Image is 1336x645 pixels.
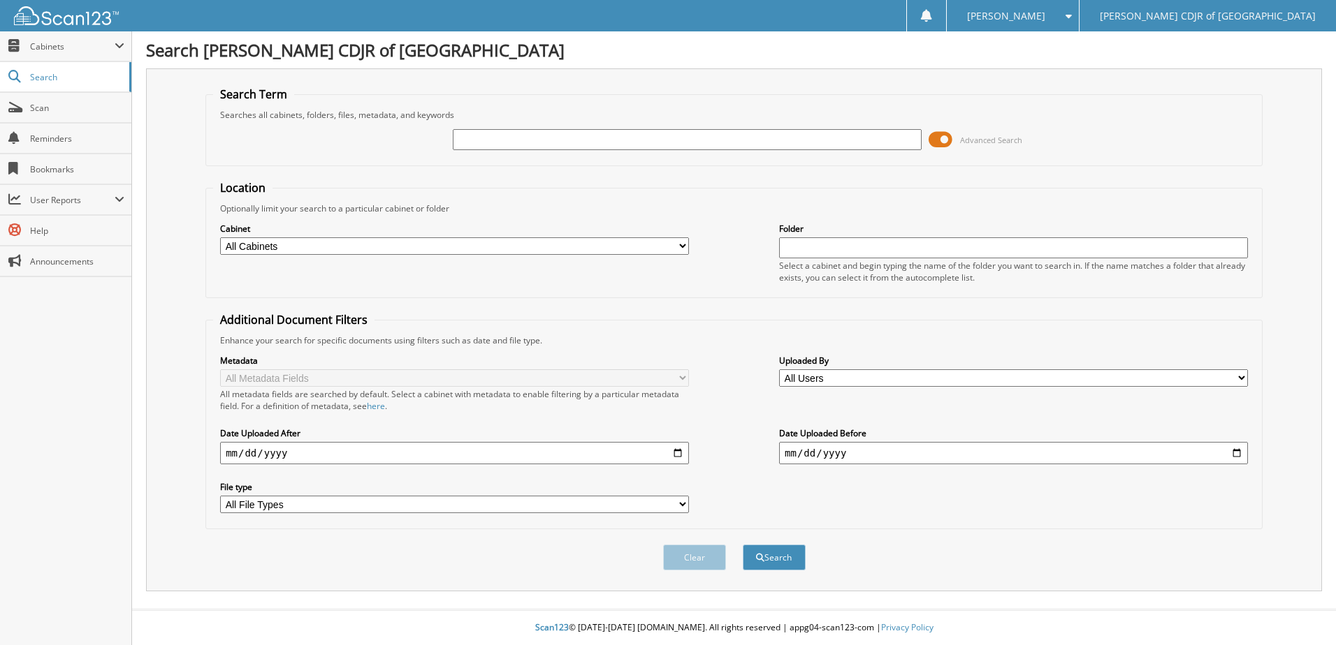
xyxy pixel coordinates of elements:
span: Scan123 [535,621,569,633]
legend: Location [213,180,273,195]
legend: Search Term [213,87,294,102]
label: Cabinet [220,223,689,235]
a: here [367,400,385,412]
div: Select a cabinet and begin typing the name of the folder you want to search in. If the name match... [779,260,1248,283]
span: Cabinets [30,40,115,52]
a: Privacy Policy [881,621,934,633]
div: Enhance your search for specific documents using filters such as date and file type. [213,334,1255,346]
div: Optionally limit your search to a particular cabinet or folder [213,202,1255,214]
input: end [779,442,1248,464]
label: Date Uploaded Before [779,427,1248,439]
img: scan123-logo-white.svg [14,6,119,25]
button: Clear [663,544,726,570]
input: start [220,442,689,464]
span: Help [30,225,124,237]
span: Announcements [30,255,124,267]
label: Metadata [220,355,689,366]
button: Search [743,544,806,570]
span: Search [30,71,122,83]
span: Scan [30,102,124,114]
div: © [DATE]-[DATE] [DOMAIN_NAME]. All rights reserved | appg04-scan123-com | [132,611,1336,645]
span: [PERSON_NAME] [967,12,1045,20]
label: Folder [779,223,1248,235]
span: Reminders [30,133,124,144]
label: File type [220,481,689,493]
span: User Reports [30,194,115,206]
div: All metadata fields are searched by default. Select a cabinet with metadata to enable filtering b... [220,388,689,412]
h1: Search [PERSON_NAME] CDJR of [GEOGRAPHIC_DATA] [146,38,1322,61]
span: Bookmarks [30,163,124,175]
label: Uploaded By [779,355,1248,366]
legend: Additional Document Filters [213,312,375,327]
div: Searches all cabinets, folders, files, metadata, and keywords [213,109,1255,121]
label: Date Uploaded After [220,427,689,439]
span: Advanced Search [960,135,1022,145]
span: [PERSON_NAME] CDJR of [GEOGRAPHIC_DATA] [1100,12,1316,20]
